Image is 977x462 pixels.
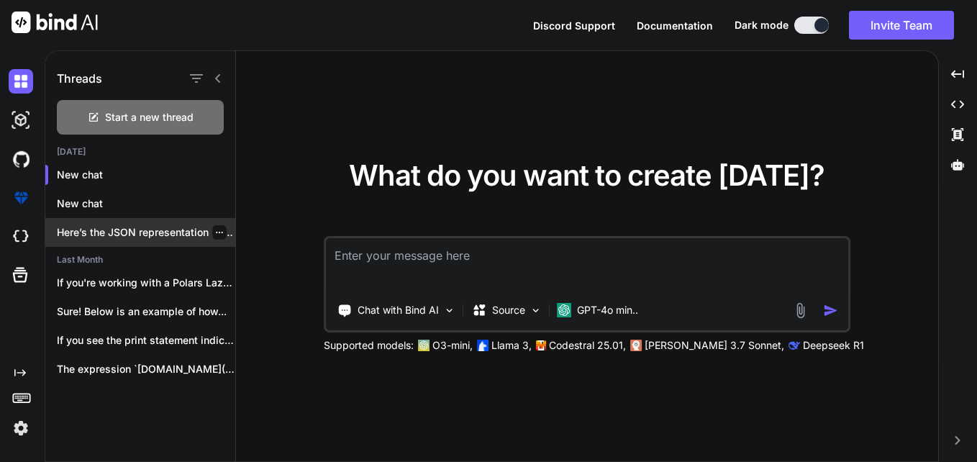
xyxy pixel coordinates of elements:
[443,304,455,317] img: Pick Tools
[105,110,194,124] span: Start a new thread
[536,340,546,350] img: Mistral-AI
[9,69,33,94] img: darkChat
[849,11,954,40] button: Invite Team
[45,254,235,266] h2: Last Month
[530,304,542,317] img: Pick Models
[637,18,713,33] button: Documentation
[630,340,642,351] img: claude
[57,276,235,290] p: If you're working with a Polars LazyFrame,...
[735,18,789,32] span: Dark mode
[432,338,473,353] p: O3-mini,
[823,303,838,318] img: icon
[557,303,571,317] img: GPT-4o mini
[57,362,235,376] p: The expression `[DOMAIN_NAME](2026, 3, 31)` in your...
[803,338,864,353] p: Deepseek R1
[577,303,638,317] p: GPT-4o min..
[9,225,33,249] img: cloudideIcon
[12,12,98,33] img: Bind AI
[792,302,809,319] img: attachment
[637,19,713,32] span: Documentation
[57,333,235,348] p: If you see the print statement indicating...
[418,340,430,351] img: GPT-4
[9,147,33,171] img: githubDark
[533,18,615,33] button: Discord Support
[349,158,824,193] span: What do you want to create [DATE]?
[533,19,615,32] span: Discord Support
[57,196,235,211] p: New chat
[9,108,33,132] img: darkAi-studio
[492,303,525,317] p: Source
[9,416,33,440] img: settings
[57,225,235,240] p: Here’s the JSON representation based on your...
[9,186,33,210] img: premium
[645,338,784,353] p: [PERSON_NAME] 3.7 Sonnet,
[491,338,532,353] p: Llama 3,
[324,338,414,353] p: Supported models:
[57,70,102,87] h1: Threads
[57,304,235,319] p: Sure! Below is an example of how...
[477,340,488,351] img: Llama2
[358,303,439,317] p: Chat with Bind AI
[549,338,626,353] p: Codestral 25.01,
[789,340,800,351] img: claude
[45,146,235,158] h2: [DATE]
[57,168,235,182] p: New chat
